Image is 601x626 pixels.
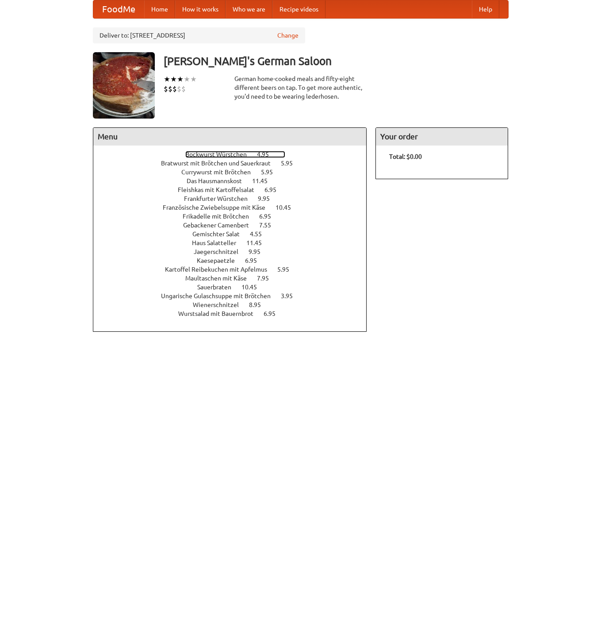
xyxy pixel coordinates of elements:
a: Ungarische Gulaschsuppe mit Brötchen 3.95 [161,292,309,300]
span: Sauerbraten [197,284,240,291]
a: Help [472,0,499,18]
span: 4.55 [250,230,271,238]
span: 6.95 [259,213,280,220]
a: Recipe videos [272,0,325,18]
a: Bratwurst mit Brötchen und Sauerkraut 5.95 [161,160,309,167]
span: 7.55 [259,222,280,229]
span: 6.95 [264,186,285,193]
a: Jaegerschnitzel 9.95 [194,248,277,255]
li: $ [168,84,172,94]
span: Gebackener Camenbert [183,222,258,229]
span: 5.95 [281,160,302,167]
span: 11.45 [246,239,271,246]
span: 6.95 [245,257,266,264]
a: Sauerbraten 10.45 [197,284,273,291]
li: $ [177,84,181,94]
span: Maultaschen mit Käse [185,275,256,282]
span: Kaesepaetzle [197,257,244,264]
span: 4.95 [257,151,278,158]
span: 10.45 [276,204,300,211]
span: Currywurst mit Brötchen [181,169,260,176]
li: $ [181,84,186,94]
span: 6.95 [264,310,284,317]
span: Frankfurter Würstchen [184,195,256,202]
span: Fleishkas mit Kartoffelsalat [178,186,263,193]
li: ★ [190,74,197,84]
span: Jaegerschnitzel [194,248,247,255]
span: Wienerschnitzel [193,301,248,308]
a: Frikadelle mit Brötchen 6.95 [183,213,287,220]
a: Kartoffel Reibekuchen mit Apfelmus 5.95 [165,266,306,273]
span: Gemischter Salat [192,230,249,238]
li: ★ [177,74,184,84]
span: Haus Salatteller [192,239,245,246]
a: Home [144,0,175,18]
a: Maultaschen mit Käse 7.95 [185,275,285,282]
a: Wienerschnitzel 8.95 [193,301,277,308]
b: Total: $0.00 [389,153,422,160]
li: ★ [184,74,190,84]
a: Haus Salatteller 11.45 [192,239,278,246]
li: ★ [170,74,177,84]
span: Wurstsalad mit Bauernbrot [178,310,262,317]
a: Currywurst mit Brötchen 5.95 [181,169,289,176]
a: How it works [175,0,226,18]
div: German home-cooked meals and fifty-eight different beers on tap. To get more authentic, you'd nee... [234,74,367,101]
img: angular.jpg [93,52,155,119]
a: Gemischter Salat 4.55 [192,230,278,238]
span: 5.95 [261,169,282,176]
span: 11.45 [252,177,276,184]
a: Wurstsalad mit Bauernbrot 6.95 [178,310,292,317]
span: 8.95 [249,301,270,308]
span: Ungarische Gulaschsuppe mit Brötchen [161,292,279,300]
a: FoodMe [93,0,144,18]
span: Das Hausmannskost [187,177,251,184]
a: Who we are [226,0,272,18]
a: Kaesepaetzle 6.95 [197,257,273,264]
a: Französische Zwiebelsuppe mit Käse 10.45 [163,204,307,211]
h4: Menu [93,128,367,146]
span: Bockwurst Würstchen [185,151,256,158]
a: Frankfurter Würstchen 9.95 [184,195,286,202]
span: 3.95 [281,292,302,300]
span: Kartoffel Reibekuchen mit Apfelmus [165,266,276,273]
span: 9.95 [249,248,269,255]
a: Gebackener Camenbert 7.55 [183,222,287,229]
a: Bockwurst Würstchen 4.95 [185,151,285,158]
span: 9.95 [258,195,279,202]
a: Das Hausmannskost 11.45 [187,177,284,184]
li: ★ [164,74,170,84]
span: 10.45 [241,284,266,291]
span: 7.95 [257,275,278,282]
a: Change [277,31,299,40]
h3: [PERSON_NAME]'s German Saloon [164,52,509,70]
li: $ [164,84,168,94]
span: 5.95 [277,266,298,273]
h4: Your order [376,128,508,146]
a: Fleishkas mit Kartoffelsalat 6.95 [178,186,293,193]
li: $ [172,84,177,94]
div: Deliver to: [STREET_ADDRESS] [93,27,305,43]
span: Französische Zwiebelsuppe mit Käse [163,204,274,211]
span: Bratwurst mit Brötchen und Sauerkraut [161,160,279,167]
span: Frikadelle mit Brötchen [183,213,258,220]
